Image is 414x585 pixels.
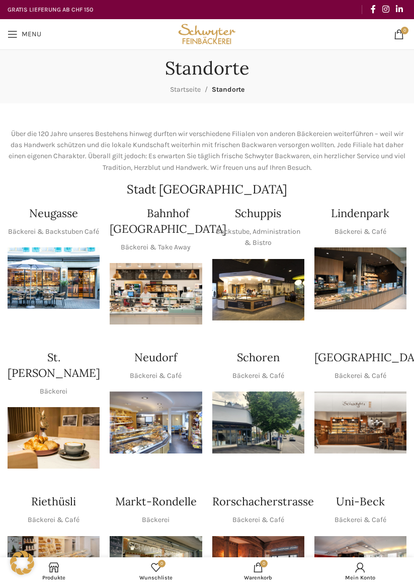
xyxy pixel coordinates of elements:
[314,392,406,453] img: Schwyter-1800x900
[335,226,386,237] p: Bäckerei & Café
[130,370,182,381] p: Bäckerei & Café
[176,29,238,38] a: Site logo
[110,206,226,237] h4: Bahnhof [GEOGRAPHIC_DATA]
[8,247,100,309] img: Neugasse
[232,370,284,381] p: Bäckerei & Café
[22,31,41,38] span: Menu
[314,574,406,581] span: Mein Konto
[335,370,386,381] p: Bäckerei & Café
[212,574,304,581] span: Warenkorb
[367,2,379,17] a: Facebook social link
[331,206,389,221] h4: Lindenpark
[212,494,314,509] h4: Rorschacherstrasse
[110,263,202,324] img: Bahnhof St. Gallen
[336,494,385,509] h4: Uni-Beck
[207,560,309,582] div: My cart
[176,19,238,49] img: Bäckerei Schwyter
[29,206,78,221] h4: Neugasse
[3,24,46,44] a: Open mobile menu
[170,85,201,94] a: Startseite
[212,259,304,320] img: 150130-Schwyter-013
[3,560,105,582] a: Produkte
[8,128,406,174] p: Über die 120 Jahre unseres Bestehens hinweg durften wir verschiedene Filialen von anderen Bäckere...
[8,183,406,196] h2: Stadt [GEOGRAPHIC_DATA]
[379,2,392,17] a: Instagram social link
[8,574,100,581] span: Produkte
[389,24,409,44] a: 0
[158,560,165,567] span: 0
[212,392,304,453] img: 0842cc03-b884-43c1-a0c9-0889ef9087d6 copy
[335,514,386,526] p: Bäckerei & Café
[8,226,99,237] p: Bäckerei & Backstuben Café
[105,560,207,582] a: 0 Wunschliste
[142,514,170,526] p: Bäckerei
[212,85,244,94] span: Standorte
[309,560,411,582] a: Mein Konto
[115,494,197,509] h4: Markt-Rondelle
[134,350,177,365] h4: Neudorf
[8,350,100,381] h4: St. [PERSON_NAME]
[260,560,268,567] span: 0
[207,560,309,582] a: 0 Warenkorb
[31,494,76,509] h4: Riethüsli
[28,514,79,526] p: Bäckerei & Café
[237,350,280,365] h4: Schoren
[401,27,408,34] span: 0
[110,574,202,581] span: Wunschliste
[232,514,284,526] p: Bäckerei & Café
[212,226,304,249] p: Backstube, Administration & Bistro
[314,247,406,309] img: 017-e1571925257345
[121,242,191,253] p: Bäckerei & Take Away
[105,560,207,582] div: Meine Wunschliste
[235,206,281,221] h4: Schuppis
[165,57,250,79] h1: Standorte
[8,6,93,13] strong: GRATIS LIEFERUNG AB CHF 150
[393,2,406,17] a: Linkedin social link
[110,392,202,453] img: Neudorf_1
[40,386,67,397] p: Bäckerei
[8,407,100,469] img: schwyter-23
